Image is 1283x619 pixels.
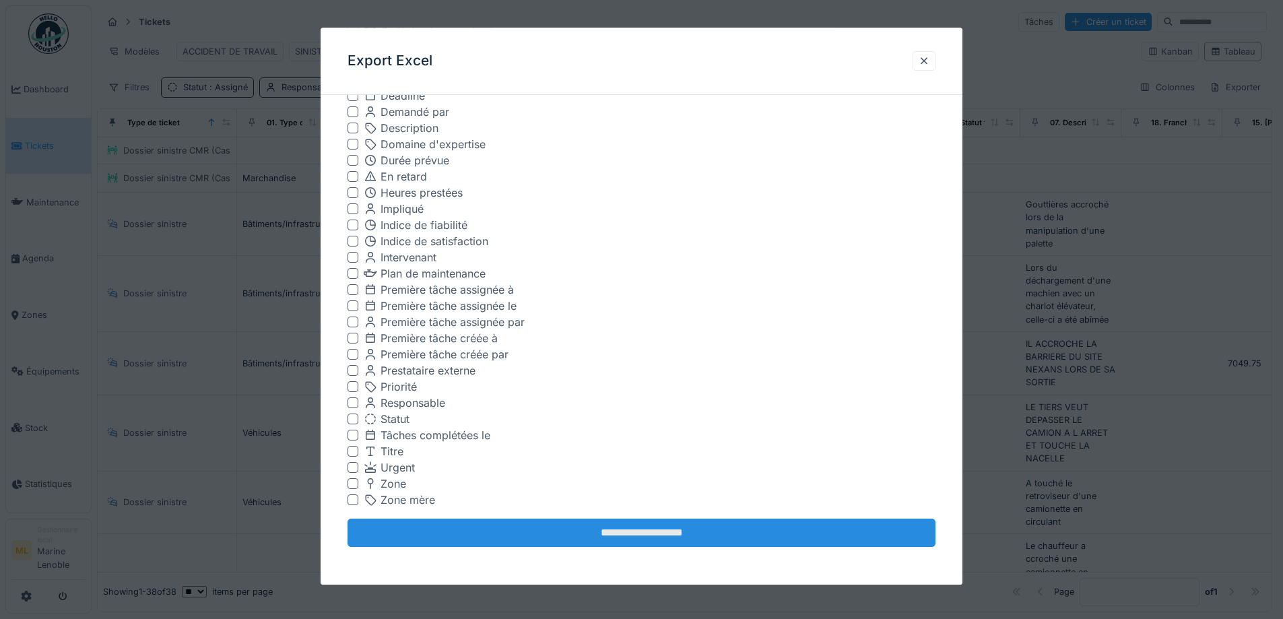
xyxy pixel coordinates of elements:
h3: Export Excel [348,53,432,69]
div: Durée prévue [364,153,449,169]
div: Première tâche assignée le [364,298,517,315]
div: Zone mère [364,492,435,509]
div: Responsable [364,395,445,412]
div: Impliqué [364,201,424,218]
div: Deadline [364,88,425,104]
div: Indice de satisfaction [364,234,488,250]
div: Priorité [364,379,417,395]
div: Statut [364,412,409,428]
div: Zone [364,476,406,492]
div: Prestataire externe [364,363,475,379]
div: Titre [364,444,403,460]
div: Première tâche assignée par [364,315,525,331]
div: Indice de fiabilité [364,218,467,234]
div: Tâches complétées le [364,428,490,444]
div: Domaine d'expertise [364,137,486,153]
div: Première tâche assignée à [364,282,514,298]
div: Première tâche créée à [364,331,498,347]
div: Heures prestées [364,185,463,201]
div: Description [364,121,438,137]
div: Demandé par [364,104,449,121]
div: Première tâche créée par [364,347,508,363]
div: En retard [364,169,427,185]
div: Plan de maintenance [364,266,486,282]
div: Urgent [364,460,415,476]
div: Intervenant [364,250,436,266]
